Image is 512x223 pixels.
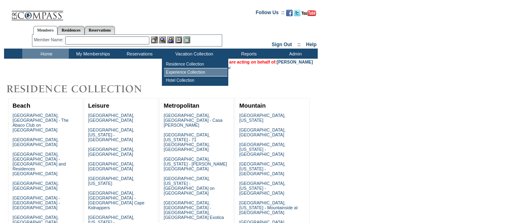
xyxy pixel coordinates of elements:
[164,60,227,68] td: Residence Collection
[22,49,69,59] td: Home
[88,147,134,157] a: [GEOGRAPHIC_DATA], [GEOGRAPHIC_DATA]
[239,161,285,176] a: [GEOGRAPHIC_DATA], [US_STATE] - [GEOGRAPHIC_DATA]
[13,102,30,109] a: Beach
[88,113,134,123] a: [GEOGRAPHIC_DATA], [GEOGRAPHIC_DATA]
[239,127,285,137] a: [GEOGRAPHIC_DATA], [GEOGRAPHIC_DATA]
[11,4,64,21] img: Compass Home
[175,36,182,43] img: Reservations
[272,42,292,47] a: Sign Out
[277,59,313,64] a: [PERSON_NAME]
[164,76,227,84] td: Hotel Collection
[164,176,215,195] a: [GEOGRAPHIC_DATA], [US_STATE] - [GEOGRAPHIC_DATA] on [GEOGRAPHIC_DATA]
[164,132,210,152] a: [GEOGRAPHIC_DATA], [US_STATE] - 71 [GEOGRAPHIC_DATA], [GEOGRAPHIC_DATA]
[239,142,285,157] a: [GEOGRAPHIC_DATA], [US_STATE] - [GEOGRAPHIC_DATA]
[302,12,316,17] a: Subscribe to our YouTube Channel
[164,68,227,76] td: Experience Collection
[306,42,317,47] a: Help
[302,10,316,16] img: Subscribe to our YouTube Channel
[88,176,134,186] a: [GEOGRAPHIC_DATA], [US_STATE]
[294,12,300,17] a: Follow us on Twitter
[239,102,266,109] a: Mountain
[239,200,297,215] a: [GEOGRAPHIC_DATA], [US_STATE] - Mountainside at [GEOGRAPHIC_DATA]
[239,113,285,123] a: [GEOGRAPHIC_DATA], [US_STATE]
[162,49,225,59] td: Vacation Collection
[69,49,115,59] td: My Memberships
[239,181,285,195] a: [GEOGRAPHIC_DATA], [US_STATE] - [GEOGRAPHIC_DATA]
[286,10,293,16] img: Become our fan on Facebook
[13,152,66,176] a: [GEOGRAPHIC_DATA], [GEOGRAPHIC_DATA] - [GEOGRAPHIC_DATA] and Residences [GEOGRAPHIC_DATA]
[88,127,134,142] a: [GEOGRAPHIC_DATA], [US_STATE] - [GEOGRAPHIC_DATA]
[34,36,65,43] div: Member Name:
[294,10,300,16] img: Follow us on Twitter
[164,157,227,171] a: [GEOGRAPHIC_DATA], [US_STATE] - [PERSON_NAME][GEOGRAPHIC_DATA]
[220,59,313,64] span: You are acting on behalf of:
[286,12,293,17] a: Become our fan on Facebook
[13,113,69,132] a: [GEOGRAPHIC_DATA], [GEOGRAPHIC_DATA] - The Abaco Club on [GEOGRAPHIC_DATA]
[13,181,59,191] a: [GEOGRAPHIC_DATA], [GEOGRAPHIC_DATA]
[88,191,144,210] a: [GEOGRAPHIC_DATA], [GEOGRAPHIC_DATA] - [GEOGRAPHIC_DATA] Cape Kidnappers
[85,26,115,34] a: Reservations
[4,12,11,13] img: i.gif
[13,137,59,147] a: [GEOGRAPHIC_DATA], [GEOGRAPHIC_DATA]
[164,113,222,127] a: [GEOGRAPHIC_DATA], [GEOGRAPHIC_DATA] - Casa [PERSON_NAME]
[159,36,166,43] img: View
[4,81,162,97] img: Destinations by Exclusive Resorts
[115,49,162,59] td: Reservations
[13,195,60,210] a: [GEOGRAPHIC_DATA] - [GEOGRAPHIC_DATA] - [GEOGRAPHIC_DATA]
[167,36,174,43] img: Impersonate
[225,49,271,59] td: Reports
[164,102,199,109] a: Metropolitan
[297,42,301,47] span: ::
[88,161,134,171] a: [GEOGRAPHIC_DATA], [GEOGRAPHIC_DATA]
[183,36,190,43] img: b_calculator.gif
[57,26,85,34] a: Residences
[271,49,318,59] td: Admin
[164,200,224,220] a: [GEOGRAPHIC_DATA], [GEOGRAPHIC_DATA] - [GEOGRAPHIC_DATA], [GEOGRAPHIC_DATA] Exotica
[151,36,158,43] img: b_edit.gif
[33,26,58,35] a: Members
[88,102,109,109] a: Leisure
[256,9,285,19] td: Follow Us ::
